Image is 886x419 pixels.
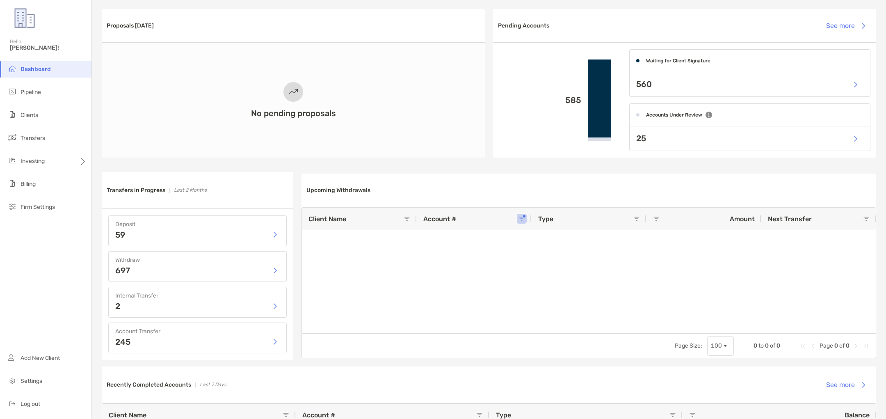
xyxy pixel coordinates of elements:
[754,342,757,349] span: 0
[21,355,60,362] span: Add New Client
[839,342,845,349] span: of
[21,135,45,142] span: Transfers
[21,181,36,188] span: Billing
[500,95,581,105] p: 585
[21,158,45,165] span: Investing
[776,342,780,349] span: 0
[636,133,646,144] p: 25
[306,187,370,194] h3: Upcoming Withdrawals
[21,378,42,385] span: Settings
[7,64,17,73] img: dashboard icon
[200,380,226,390] p: Last 7 Days
[302,411,335,419] span: Account #
[768,215,812,223] span: Next Transfer
[10,3,39,33] img: Zoe Logo
[496,411,511,419] span: Type
[107,381,191,388] h3: Recently Completed Accounts
[107,22,154,29] h3: Proposals [DATE]
[21,89,41,96] span: Pipeline
[7,398,17,408] img: logout icon
[7,87,17,96] img: pipeline icon
[7,179,17,188] img: billing icon
[498,22,549,29] h3: Pending Accounts
[7,201,17,211] img: firm-settings icon
[21,66,51,73] span: Dashboard
[115,338,130,346] p: 245
[711,342,722,349] div: 100
[174,185,207,195] p: Last 2 Months
[21,401,40,408] span: Log out
[636,79,652,89] p: 560
[538,215,553,223] span: Type
[820,17,871,35] button: See more
[115,328,280,335] h4: Account Transfer
[7,375,17,385] img: settings icon
[115,231,125,239] p: 59
[730,215,755,223] span: Amount
[10,44,87,51] span: [PERSON_NAME]!
[115,256,280,263] h4: Withdraw
[834,342,838,349] span: 0
[115,266,130,275] p: 697
[21,204,55,211] span: Firm Settings
[800,343,806,349] div: First Page
[845,411,870,419] span: Balance
[765,342,769,349] span: 0
[810,343,816,349] div: Previous Page
[853,343,859,349] div: Next Page
[115,221,280,228] h4: Deposit
[758,342,764,349] span: to
[308,215,346,223] span: Client Name
[107,187,165,194] h3: Transfers in Progress
[251,108,336,118] h3: No pending proposals
[115,302,120,310] p: 2
[646,112,702,118] h4: Accounts Under Review
[863,343,869,349] div: Last Page
[115,292,280,299] h4: Internal Transfer
[7,110,17,119] img: clients icon
[707,336,734,356] div: Page Size
[423,215,456,223] span: Account #
[21,112,38,119] span: Clients
[820,342,833,349] span: Page
[675,342,702,349] div: Page Size:
[7,133,17,142] img: transfers icon
[646,58,710,64] h4: Waiting for Client Signature
[820,376,871,394] button: See more
[109,411,146,419] span: Client Name
[846,342,849,349] span: 0
[7,353,17,362] img: add_new_client icon
[7,156,17,165] img: investing icon
[770,342,775,349] span: of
